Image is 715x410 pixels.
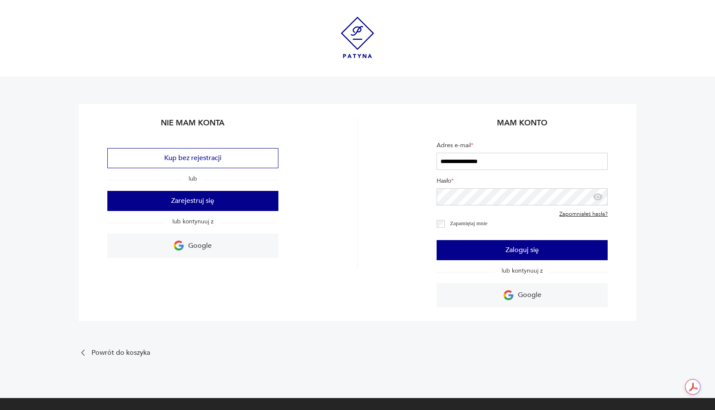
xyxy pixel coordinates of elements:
button: Kup bez rejestracji [107,148,278,168]
span: lub [182,175,204,183]
h2: Mam konto [437,118,608,134]
span: lub kontynuuj z [495,267,550,275]
p: Google [188,239,212,253]
img: Ikona Google [503,290,514,300]
a: Google [437,283,608,307]
img: Patyna - sklep z meblami i dekoracjami vintage [341,17,374,58]
h2: Nie mam konta [107,118,278,134]
img: Ikona Google [174,241,184,251]
p: Google [518,288,541,302]
a: Powrót do koszyka [79,348,636,357]
button: Zarejestruj się [107,191,278,211]
a: Google [107,234,278,258]
label: Zapamiętaj mnie [450,220,487,226]
button: Zaloguj się [437,240,608,260]
span: lub kontynuuj z [165,217,220,226]
a: Zapomniałeś hasła? [559,211,608,218]
label: Adres e-mail [437,141,608,153]
label: Hasło [437,177,608,188]
p: Powrót do koszyka [92,350,150,356]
